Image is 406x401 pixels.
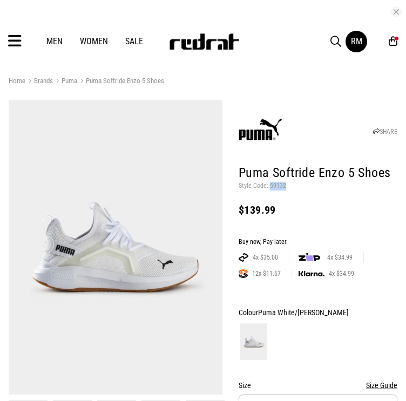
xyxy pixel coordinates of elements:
[239,165,397,182] h1: Puma Softride Enzo 5 Shoes
[248,253,282,262] span: 4x $35.00
[258,308,349,317] span: Puma White/[PERSON_NAME]
[299,252,320,263] img: zip
[366,379,397,392] button: Size Guide
[239,238,397,247] div: Buy now, Pay later.
[25,77,53,87] a: Brands
[239,182,397,191] p: Style Code: 59132
[46,36,63,46] a: Men
[125,36,143,46] a: Sale
[239,379,397,392] div: Size
[248,269,285,278] span: 12x $11.67
[9,4,41,37] button: Open LiveChat chat widget
[351,36,362,46] div: RM
[373,128,397,135] a: SHARE
[168,33,240,50] img: Redrat logo
[239,253,248,262] img: AFTERPAY
[9,77,25,85] a: Home
[323,253,357,262] span: 4x $34.99
[324,269,358,278] span: 4x $34.99
[239,306,397,319] div: Colour
[239,203,397,216] div: $139.99
[9,100,222,395] img: Puma Softride Enzo 5 Shoes in White
[53,77,77,87] a: Puma
[240,323,267,360] img: Puma White/Puma Black
[77,77,164,87] a: Puma Softride Enzo 5 Shoes
[239,109,282,152] img: Puma
[80,36,108,46] a: Women
[239,269,248,278] img: SPLITPAY
[299,271,324,277] img: KLARNA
